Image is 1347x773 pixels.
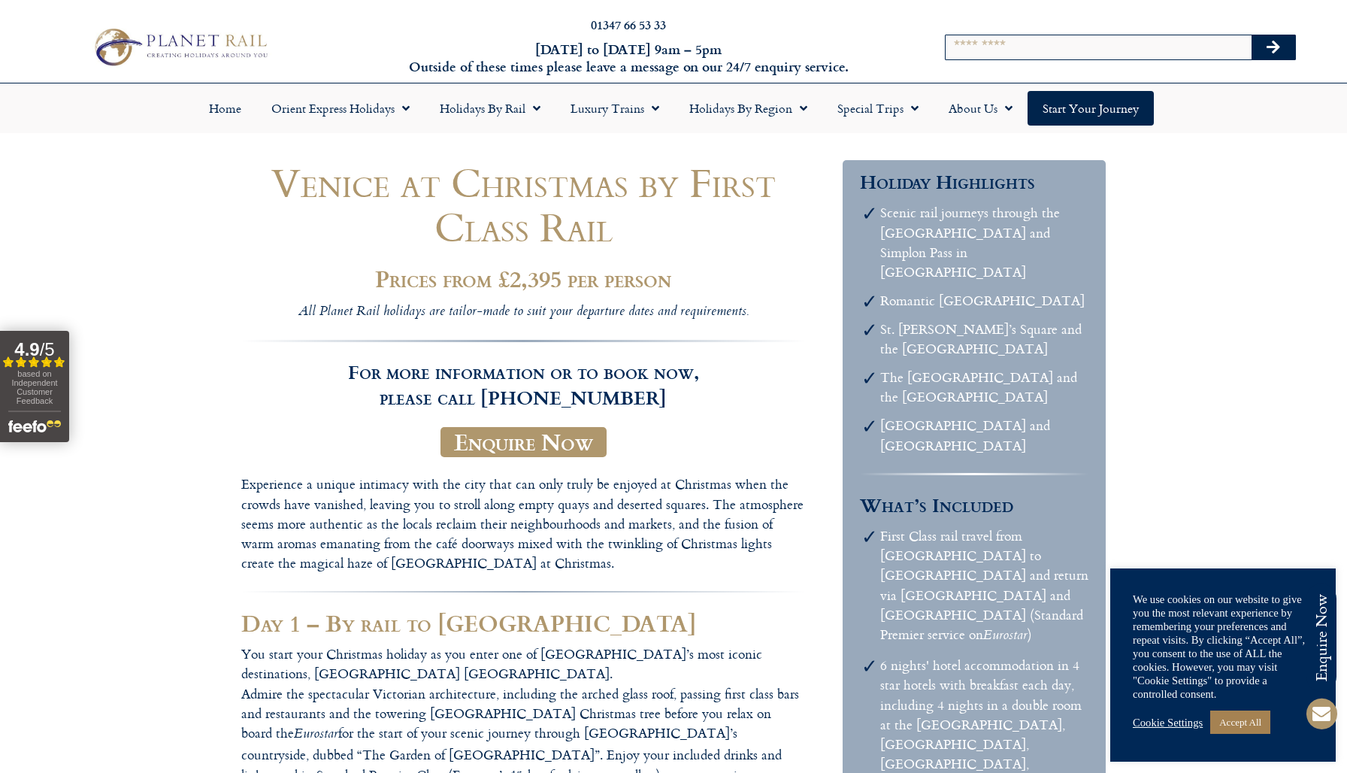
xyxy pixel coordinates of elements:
[880,526,1088,647] li: First Class rail travel from [GEOGRAPHIC_DATA] to [GEOGRAPHIC_DATA] and return via [GEOGRAPHIC_DA...
[880,320,1088,359] li: St. [PERSON_NAME]’s Square and the [GEOGRAPHIC_DATA]
[1252,35,1295,59] button: Search
[425,91,555,126] a: Holidays by Rail
[363,41,894,76] h6: [DATE] to [DATE] 9am – 5pm Outside of these times please leave a message on our 24/7 enquiry serv...
[983,626,1028,647] em: Eurostar
[241,266,805,292] h2: Prices from £2,395 per person
[674,91,822,126] a: Holidays by Region
[294,724,338,746] i: Eurostar
[880,203,1088,282] li: Scenic rail journeys through the [GEOGRAPHIC_DATA] and Simplon Pass in [GEOGRAPHIC_DATA]
[880,291,1088,311] li: Romantic [GEOGRAPHIC_DATA]
[8,91,1339,126] nav: Menu
[87,24,272,69] img: Planet Rail Train Holidays Logo
[860,169,1088,194] h3: Holiday Highlights
[880,416,1088,456] li: [GEOGRAPHIC_DATA] and [GEOGRAPHIC_DATA]
[241,160,805,249] h1: Venice at Christmas by First Class Rail
[194,91,256,126] a: Home
[298,302,749,323] i: All Planet Rail holidays are tailor-made to suit your departure dates and requirements.
[1133,593,1313,701] div: We use cookies on our website to give you the most relevant experience by remembering your prefer...
[1210,711,1270,734] a: Accept All
[1133,716,1203,729] a: Cookie Settings
[555,91,674,126] a: Luxury Trains
[440,427,607,457] a: Enquire Now
[934,91,1028,126] a: About Us
[256,91,425,126] a: Orient Express Holidays
[241,340,805,409] h3: For more information or to book now, please call [PHONE_NUMBER]
[860,493,1088,517] h3: What’s Included
[1028,91,1154,126] a: Start your Journey
[822,91,934,126] a: Special Trips
[880,368,1088,408] li: The [GEOGRAPHIC_DATA] and the [GEOGRAPHIC_DATA]
[241,591,805,636] h2: Day 1 – By rail to [GEOGRAPHIC_DATA]
[591,16,666,33] a: 01347 66 53 33
[241,474,805,573] p: Experience a unique intimacy with the city that can only truly be enjoyed at Christmas when the c...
